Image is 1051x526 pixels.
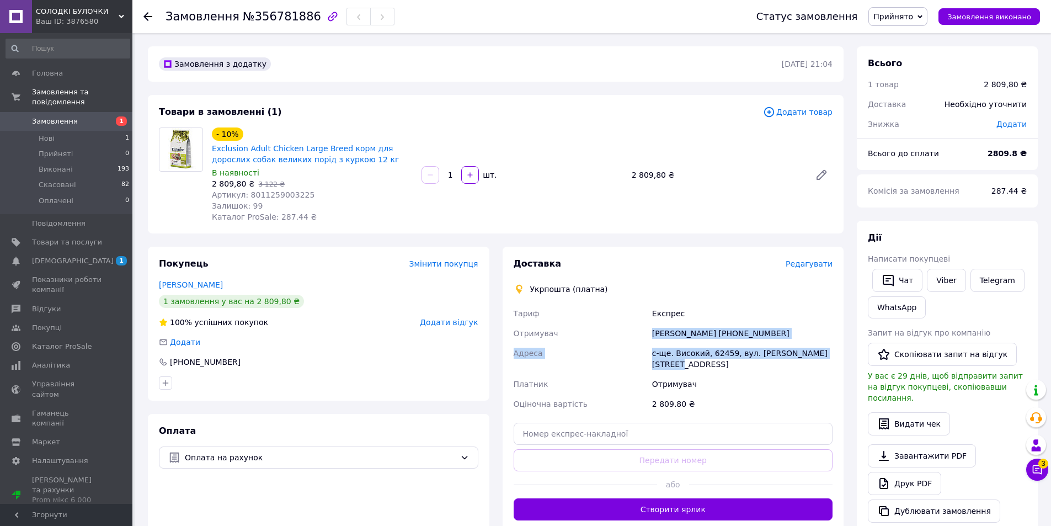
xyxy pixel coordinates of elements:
[32,256,114,266] span: [DEMOGRAPHIC_DATA]
[159,107,282,117] span: Товари в замовленні (1)
[39,180,76,190] span: Скасовані
[32,437,60,447] span: Маркет
[868,120,899,129] span: Знижка
[32,237,102,247] span: Товари та послуги
[32,379,102,399] span: Управління сайтом
[409,259,478,268] span: Змінити покупця
[868,412,950,435] button: Видати чек
[125,196,129,206] span: 0
[514,423,833,445] input: Номер експрес-накладної
[212,127,243,141] div: - 10%
[514,380,548,389] span: Платник
[36,7,119,17] span: СОЛОДКІ БУЛОЧКИ
[36,17,132,26] div: Ваш ID: 3876580
[868,58,902,68] span: Всього
[970,269,1025,292] a: Telegram
[873,12,913,21] span: Прийнято
[938,92,1033,116] div: Необхідно уточнити
[1038,459,1048,469] span: 3
[32,408,102,428] span: Гаманець компанії
[996,120,1027,129] span: Додати
[810,164,833,186] a: Редагувати
[627,167,806,183] div: 2 809,80 ₴
[756,11,858,22] div: Статус замовлення
[872,269,922,292] button: Чат
[32,275,102,295] span: Показники роботи компанії
[868,444,976,467] a: Завантажити PDF
[212,201,263,210] span: Залишок: 99
[514,329,558,338] span: Отримувач
[212,168,259,177] span: В наявності
[514,309,540,318] span: Тариф
[212,212,317,221] span: Каталог ProSale: 287.44 ₴
[32,68,63,78] span: Головна
[116,116,127,126] span: 1
[159,295,304,308] div: 1 замовлення у вас на 2 809,80 ₴
[868,296,926,318] a: WhatsApp
[32,475,102,516] span: [PERSON_NAME] та рахунки
[1026,459,1048,481] button: Чат з покупцем3
[32,219,86,229] span: Повідомлення
[420,318,478,327] span: Додати відгук
[868,254,950,263] span: Написати покупцеві
[243,10,321,23] span: №356781886
[782,60,833,68] time: [DATE] 21:04
[514,258,562,269] span: Доставка
[125,149,129,159] span: 0
[763,106,833,118] span: Додати товар
[32,304,61,314] span: Відгуки
[32,323,62,333] span: Покупці
[6,39,130,59] input: Пошук
[32,87,132,107] span: Замовлення та повідомлення
[868,100,906,109] span: Доставка
[650,374,835,394] div: Отримувач
[32,360,70,370] span: Аналітика
[868,472,941,495] a: Друк PDF
[786,259,833,268] span: Редагувати
[527,284,611,295] div: Укрпошта (платна)
[514,498,833,520] button: Створити ярлик
[116,256,127,265] span: 1
[212,144,399,164] a: Exclusion Adult Chicken Large Breed корм для дорослих собак великих порід з куркою 12 кг
[185,451,456,464] span: Оплата на рахунок
[32,342,92,352] span: Каталог ProSale
[170,318,192,327] span: 100%
[988,149,1027,158] b: 2809.8 ₴
[125,134,129,144] span: 1
[514,400,588,408] span: Оціночна вартість
[868,80,899,89] span: 1 товар
[212,190,314,199] span: Артикул: 8011259003225
[868,371,1023,402] span: У вас є 29 днів, щоб відправити запит на відгук покупцеві, скопіювавши посилання.
[868,328,990,337] span: Запит на відгук про компанію
[947,13,1031,21] span: Замовлення виконано
[514,349,543,358] span: Адреса
[650,394,835,414] div: 2 809.80 ₴
[121,180,129,190] span: 82
[868,187,959,195] span: Комісія за замовлення
[868,232,882,243] span: Дії
[984,79,1027,90] div: 2 809,80 ₴
[165,128,198,171] img: Exclusion Adult Chicken Large Breed корм для дорослих собак великих порід з куркою 12 кг
[170,338,200,347] span: Додати
[159,280,223,289] a: [PERSON_NAME]
[118,164,129,174] span: 193
[32,456,88,466] span: Налаштування
[166,10,239,23] span: Замовлення
[39,134,55,144] span: Нові
[39,149,73,159] span: Прийняті
[480,169,498,180] div: шт.
[657,479,689,490] span: або
[159,426,196,436] span: Оплата
[32,116,78,126] span: Замовлення
[39,196,73,206] span: Оплачені
[650,304,835,323] div: Експрес
[39,164,73,174] span: Виконані
[32,495,102,515] div: Prom мікс 6 000 (13 місяців)
[927,269,965,292] a: Viber
[159,258,209,269] span: Покупець
[650,323,835,343] div: [PERSON_NAME] [PHONE_NUMBER]
[159,57,271,71] div: Замовлення з додатку
[259,180,285,188] span: 3 122 ₴
[938,8,1040,25] button: Замовлення виконано
[868,500,1000,523] button: Дублювати замовлення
